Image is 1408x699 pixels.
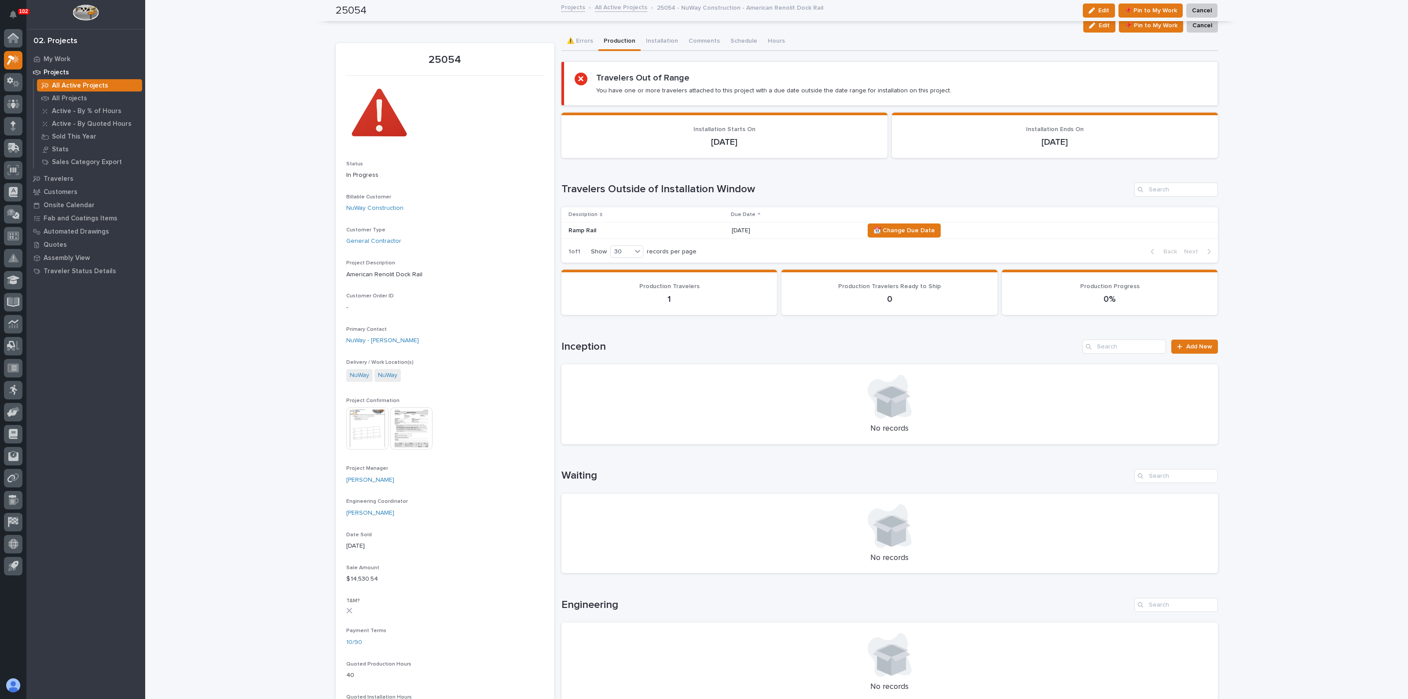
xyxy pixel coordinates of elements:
[1012,294,1207,304] p: 0%
[561,241,587,263] p: 1 of 1
[44,241,67,249] p: Quotes
[595,2,647,12] a: All Active Projects
[641,33,683,51] button: Installation
[611,247,632,256] div: 30
[1144,248,1181,256] button: Back
[346,466,388,471] span: Project Manager
[1186,344,1212,350] span: Add New
[731,210,755,220] p: Due Date
[346,194,391,200] span: Billable Customer
[346,671,544,680] p: 40
[26,264,145,278] a: Traveler Status Details
[34,130,145,143] a: Sold This Year
[26,225,145,238] a: Automated Drawings
[568,210,598,220] p: Description
[346,598,360,604] span: T&M?
[52,120,132,128] p: Active - By Quoted Hours
[52,133,96,141] p: Sold This Year
[44,201,95,209] p: Onsite Calendar
[26,185,145,198] a: Customers
[1184,248,1203,256] span: Next
[561,33,598,51] button: ⚠️ Errors
[346,327,387,332] span: Primary Contact
[838,283,941,289] span: Production Travelers Ready to Ship
[346,398,400,403] span: Project Confirmation
[346,638,362,647] a: 10/90
[568,227,722,234] p: Ramp Rail
[346,293,394,299] span: Customer Order ID
[26,52,145,66] a: My Work
[346,303,544,312] p: -
[34,92,145,104] a: All Projects
[44,228,109,236] p: Automated Drawings
[561,223,1218,239] tr: Ramp Rail[DATE]📆 Change Due Date
[346,54,544,66] p: 25054
[346,499,408,504] span: Engineering Coordinator
[346,237,401,246] a: General Contractor
[792,294,987,304] p: 0
[561,2,585,12] a: Projects
[763,33,790,51] button: Hours
[346,476,394,485] a: [PERSON_NAME]
[4,5,22,24] button: Notifications
[596,87,951,95] p: You have one or more travelers attached to this project with a due date outside the date range fo...
[1119,18,1183,33] button: 📌 Pin to My Work
[346,81,412,147] img: 9bnoYUXoz72lja2V0wqRk-JRqqD-pXRLaAwxeXN4bps
[346,532,372,538] span: Date Sold
[647,248,697,256] p: records per page
[1083,18,1115,33] button: Edit
[693,126,755,132] span: Installation Starts On
[34,143,145,155] a: Stats
[1125,20,1177,31] span: 📌 Pin to My Work
[561,599,1131,611] h1: Engineering
[44,188,77,196] p: Customers
[26,212,145,225] a: Fab and Coatings Items
[33,37,77,46] div: 02. Projects
[1192,20,1212,31] span: Cancel
[52,95,87,102] p: All Projects
[1026,126,1084,132] span: Installation Ends On
[346,336,419,345] a: NuWay - [PERSON_NAME]
[346,662,411,667] span: Quoted Production Hours
[725,33,763,51] button: Schedule
[732,227,857,234] p: [DATE]
[1134,598,1218,612] input: Search
[19,8,28,15] p: 102
[34,156,145,168] a: Sales Category Export
[591,248,607,256] p: Show
[572,137,877,147] p: [DATE]
[572,294,767,304] p: 1
[26,251,145,264] a: Assembly View
[44,55,70,63] p: My Work
[1171,340,1217,354] a: Add New
[378,371,397,380] a: NuWay
[73,4,99,21] img: Workspace Logo
[44,254,90,262] p: Assembly View
[657,2,823,12] p: 25054 - NuWay Construction - American Renolit Dock Rail
[4,676,22,695] button: users-avatar
[346,575,544,584] p: $ 14,530.54
[346,270,544,279] p: American Renolit Dock Rail
[346,161,363,167] span: Status
[598,33,641,51] button: Production
[52,146,69,154] p: Stats
[873,225,935,236] span: 📆 Change Due Date
[1080,283,1140,289] span: Production Progress
[26,238,145,251] a: Quotes
[44,69,69,77] p: Projects
[346,628,386,633] span: Payment Terms
[34,117,145,130] a: Active - By Quoted Hours
[346,204,403,213] a: NuWay Construction
[346,509,394,518] a: [PERSON_NAME]
[26,198,145,212] a: Onsite Calendar
[1134,183,1218,197] input: Search
[572,424,1207,434] p: No records
[639,283,700,289] span: Production Travelers
[346,227,385,233] span: Customer Type
[1134,469,1218,483] input: Search
[561,469,1131,482] h1: Waiting
[572,553,1207,563] p: No records
[52,158,122,166] p: Sales Category Export
[350,371,369,380] a: NuWay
